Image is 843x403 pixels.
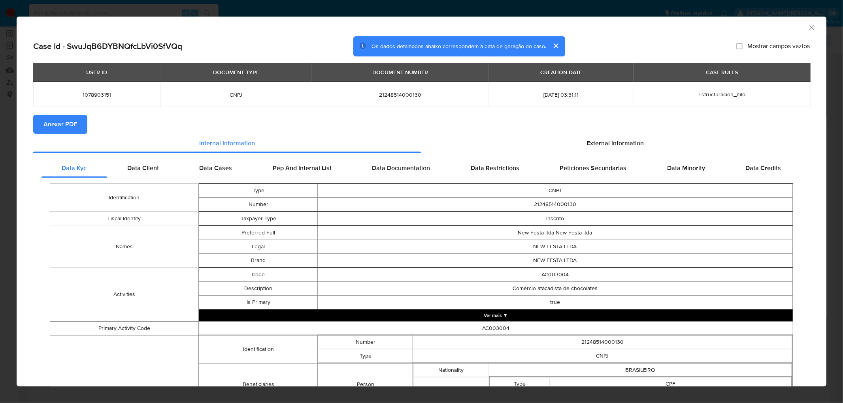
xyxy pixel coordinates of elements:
input: Mostrar campos vazios [736,43,743,49]
span: Pep And Internal List [273,163,332,172]
td: Description [199,281,318,295]
td: Identification [199,335,318,363]
span: Data Restrictions [471,163,519,172]
td: AC003004 [318,268,793,281]
button: Anexar PDF [33,115,87,134]
td: Type [199,184,318,197]
td: Number [199,197,318,211]
span: Data Client [127,163,159,172]
span: Os dados detalhados abaixo correspondem à data de geração do caso. [372,42,546,50]
span: External information [587,139,644,148]
div: CASE RULES [702,66,743,79]
td: Primary Activity Code [50,321,199,335]
td: NEW FESTA LTDA [318,253,793,267]
div: CREATION DATE [536,66,587,79]
span: Anexar PDF [43,116,77,133]
span: Data Documentation [372,163,430,172]
span: 1078903151 [43,91,151,98]
button: Expand array [199,309,793,321]
button: cerrar [546,36,565,55]
h2: Case Id - SwuJqB6DYBNQfcLbVi0SfVQq [33,41,182,51]
td: true [318,295,793,309]
td: Legal [199,240,318,253]
span: [DATE] 03:31:11 [498,91,624,98]
td: CNPJ [413,349,792,363]
td: CNPJ [318,184,793,197]
span: 21248514000130 [321,91,479,98]
td: Identification [50,184,199,212]
div: Detailed info [33,134,810,153]
div: closure-recommendation-modal [17,17,826,386]
span: Data Cases [199,163,232,172]
div: DOCUMENT NUMBER [368,66,433,79]
td: AC003004 [199,321,793,335]
td: Preferred Full [199,226,318,240]
td: Activities [50,268,199,321]
td: Names [50,226,199,268]
span: Data Minority [667,163,705,172]
td: Code [199,268,318,281]
div: Detailed internal info [41,159,802,178]
td: Fiscal Identity [50,212,199,226]
div: USER ID [81,66,112,79]
td: Nationality [413,363,489,377]
td: BRASILEIRO [489,363,792,377]
span: Data Credits [746,163,781,172]
td: Comércio atacadista de chocolates [318,281,793,295]
button: Fechar a janela [808,24,815,31]
td: New Festa ltda New Festa ltda [318,226,793,240]
span: Mostrar campos vazios [747,42,810,50]
span: CNPJ [170,91,302,98]
td: NEW FESTA LTDA [318,240,793,253]
span: Peticiones Secundarias [560,163,627,172]
td: 21248514000130 [318,197,793,211]
span: Estructuracion_mlb [699,90,746,98]
td: Inscrito [318,212,793,225]
td: 21248514000130 [413,335,792,349]
td: CPF [550,377,791,391]
td: Is Primary [199,295,318,309]
td: Taxpayer Type [199,212,318,225]
div: DOCUMENT TYPE [208,66,264,79]
span: Internal information [199,139,255,148]
td: Type [489,377,550,391]
span: Data Kyc [62,163,87,172]
td: Type [318,349,413,363]
td: Brand [199,253,318,267]
td: Number [318,335,413,349]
